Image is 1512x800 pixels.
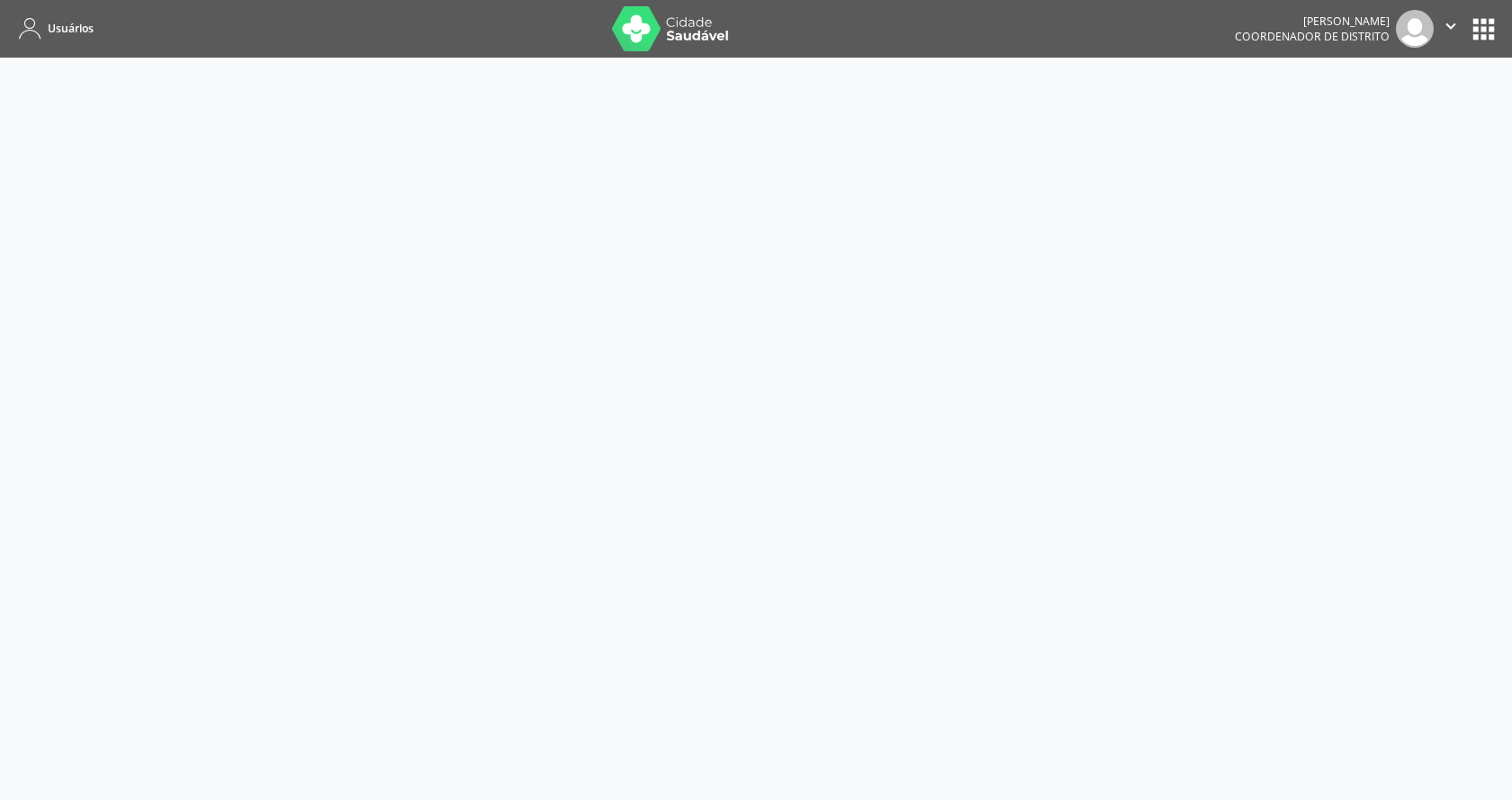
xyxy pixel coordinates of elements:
[1441,16,1461,36] i: 
[1396,10,1434,48] img: img
[1434,10,1468,48] button: 
[1235,29,1390,44] span: Coordenador de Distrito
[1235,13,1390,29] div: [PERSON_NAME]
[1468,13,1499,45] button: apps
[13,13,94,43] a: Usuários
[48,21,94,36] span: Usuários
